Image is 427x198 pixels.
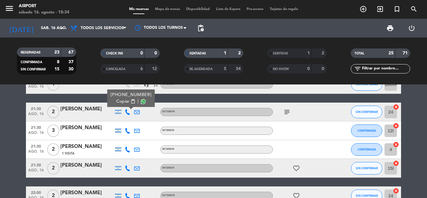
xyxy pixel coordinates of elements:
[354,52,364,55] span: TOTAL
[213,8,244,11] span: Lista de Espera
[273,52,288,55] span: SERVIDAS
[393,141,399,148] i: cancel
[131,99,135,104] span: content_paste
[116,98,135,105] button: Copiarcontent_paste
[189,68,213,71] span: RE AGENDADA
[28,150,44,157] span: ago. 16
[60,105,113,113] div: [PERSON_NAME]
[154,51,158,55] strong: 0
[28,189,44,196] span: 22:00
[28,168,44,175] span: ago. 16
[5,4,14,15] button: menu
[60,143,113,151] div: [PERSON_NAME]
[162,167,174,169] span: INTERIOR
[47,78,59,91] span: 1
[393,188,399,194] i: cancel
[356,166,378,170] span: SIN CONFIRMAR
[358,129,376,132] span: CONFIRMADA
[356,194,378,197] span: SIN CONFIRMAR
[356,110,378,114] span: SIN CONFIRMAR
[351,143,382,156] button: CONFIRMADA
[28,124,44,131] span: 21:30
[197,24,204,32] span: pending_actions
[21,68,46,71] span: SIN CONFIRMAR
[389,51,394,55] strong: 25
[28,142,44,150] span: 21:30
[106,52,123,55] span: CHECK INS
[244,8,267,11] span: Pre-acceso
[410,5,418,13] i: search
[356,83,378,86] span: SIN CONFIRMAR
[162,194,175,197] span: EXTERIOR
[62,151,74,156] span: 1 Visita
[28,131,44,138] span: ago. 16
[224,67,226,71] strong: 5
[393,104,399,110] i: cancel
[126,8,152,11] span: Mis reservas
[60,161,113,170] div: [PERSON_NAME]
[58,24,66,32] i: arrow_drop_down
[19,9,69,16] div: sábado 16. agosto - 18:34
[28,112,44,119] span: ago. 16
[183,8,213,11] span: Disponibilidad
[152,67,158,71] strong: 12
[162,83,174,85] span: INTERIOR
[307,51,310,55] strong: 1
[351,78,382,91] button: SIN CONFIRMAR
[47,162,59,175] span: 2
[68,50,75,54] strong: 67
[57,60,59,64] strong: 8
[189,52,206,55] span: SENTADAS
[21,51,41,54] span: RESERVADAS
[153,82,158,87] i: turned_in_not
[307,67,310,71] strong: 0
[81,26,124,30] span: Todos los servicios
[283,108,291,116] i: subject
[140,51,143,55] strong: 0
[359,5,367,13] i: add_circle_outline
[354,65,361,73] i: filter_list
[68,60,75,64] strong: 37
[351,106,382,118] button: SIN CONFIRMAR
[273,68,289,71] span: NO SHOW
[403,51,409,55] strong: 71
[238,51,242,55] strong: 2
[116,98,129,105] span: Copiar
[68,67,75,71] strong: 30
[267,8,301,11] span: Tarjetas de regalo
[138,98,139,105] span: |
[60,124,113,132] div: [PERSON_NAME]
[5,21,38,35] i: [DATE]
[47,124,59,137] span: 3
[60,189,113,197] div: [PERSON_NAME]
[393,5,401,13] i: turned_in_not
[5,4,14,13] i: menu
[351,162,382,175] button: SIN CONFIRMAR
[47,143,59,156] span: 2
[54,67,59,71] strong: 15
[322,67,325,71] strong: 0
[408,24,415,32] i: power_settings_new
[236,67,242,71] strong: 34
[21,61,42,64] span: CONFIRMADA
[47,106,59,118] span: 2
[361,65,410,72] input: Filtrar por nombre...
[140,67,143,71] strong: 6
[162,148,174,150] span: INTERIOR
[386,24,394,32] span: print
[28,161,44,168] span: 21:30
[376,5,384,13] i: exit_to_app
[293,165,300,172] i: favorite_border
[106,68,125,71] span: CANCELADA
[322,51,325,55] strong: 2
[351,124,382,137] button: CONFIRMADA
[393,160,399,166] i: cancel
[28,105,44,112] span: 21:30
[224,51,226,55] strong: 1
[143,82,149,87] i: headset_mic
[401,19,422,38] div: LOG OUT
[393,123,399,129] i: cancel
[358,148,376,151] span: CONFIRMADA
[162,110,175,113] span: EXTERIOR
[28,84,44,92] span: ago. 16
